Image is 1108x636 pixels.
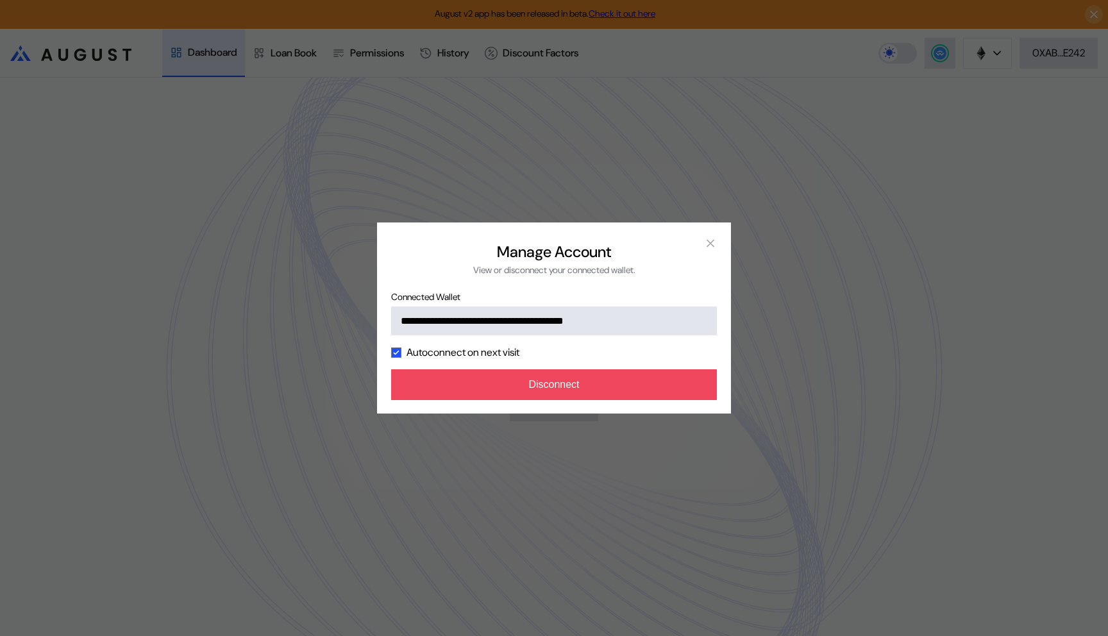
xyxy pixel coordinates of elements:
[391,291,717,303] span: Connected Wallet
[407,346,519,359] label: Autoconnect on next visit
[391,369,717,400] button: Disconnect
[473,264,635,276] div: View or disconnect your connected wallet.
[497,242,611,262] h2: Manage Account
[700,233,721,253] button: close modal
